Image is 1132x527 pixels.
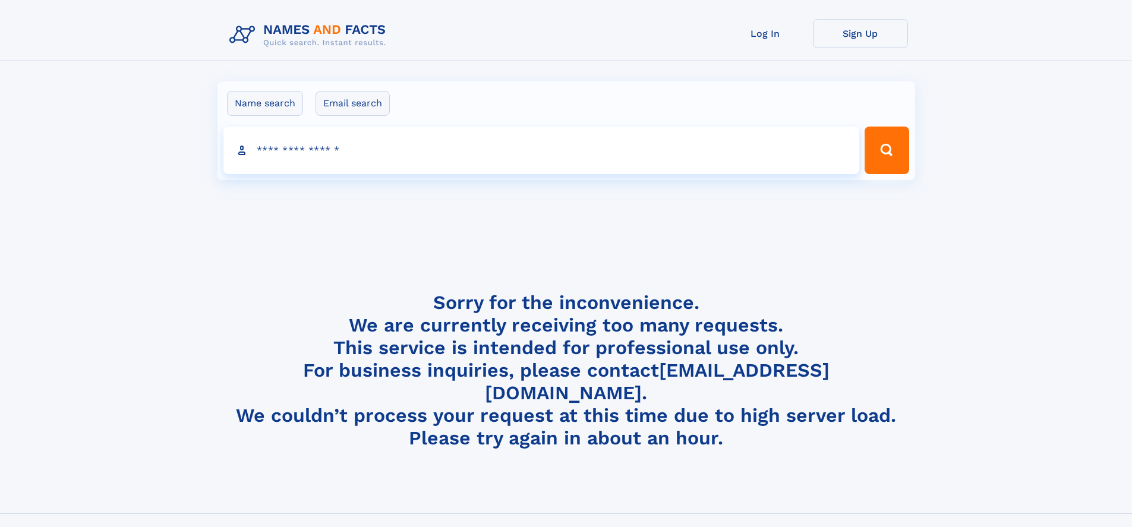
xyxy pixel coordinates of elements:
[227,91,303,116] label: Name search
[223,127,860,174] input: search input
[316,91,390,116] label: Email search
[865,127,909,174] button: Search Button
[225,291,908,450] h4: Sorry for the inconvenience. We are currently receiving too many requests. This service is intend...
[485,359,830,404] a: [EMAIL_ADDRESS][DOMAIN_NAME]
[813,19,908,48] a: Sign Up
[718,19,813,48] a: Log In
[225,19,396,51] img: Logo Names and Facts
